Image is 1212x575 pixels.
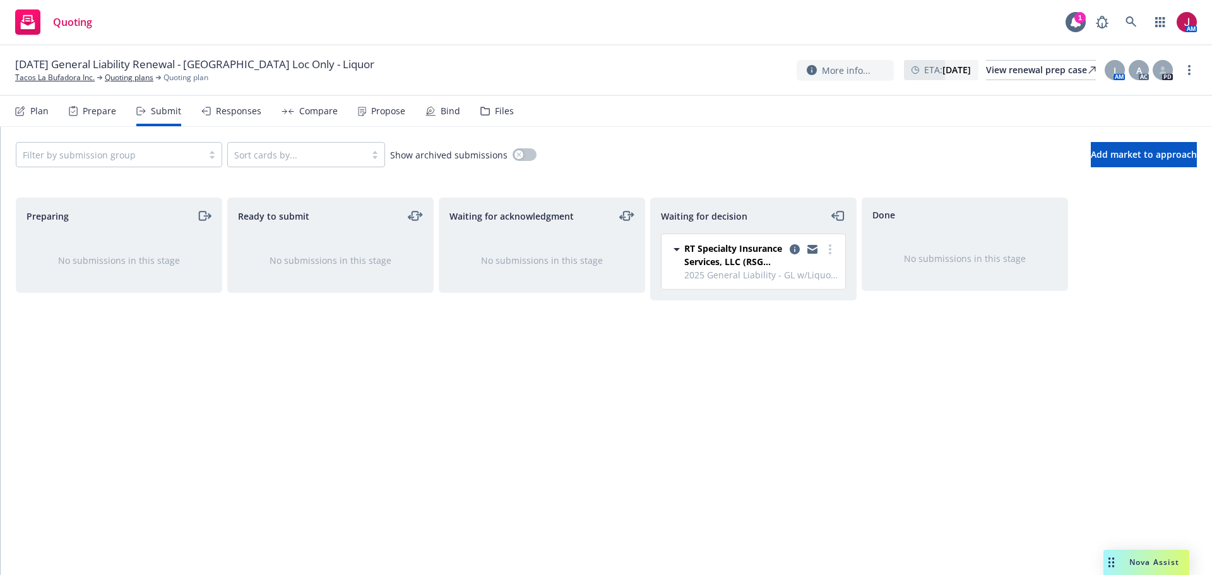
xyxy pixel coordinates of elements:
span: More info... [822,64,870,77]
a: Quoting [10,4,97,40]
span: Nova Assist [1129,557,1179,567]
span: Add market to approach [1091,148,1197,160]
a: more [1182,62,1197,78]
div: Compare [299,106,338,116]
div: No submissions in this stage [882,252,1047,265]
div: No submissions in this stage [37,254,201,267]
a: moveRight [196,208,211,223]
div: Files [495,106,514,116]
span: 2025 General Liability - GL w/Liquor - [GEOGRAPHIC_DATA] Location [684,268,838,282]
a: moveLeft [831,208,846,223]
span: J [1114,64,1116,77]
span: A [1136,64,1142,77]
span: Quoting [53,17,92,27]
span: Quoting plan [163,72,208,83]
span: ETA : [924,63,971,76]
span: Waiting for decision [661,210,747,223]
span: Preparing [27,210,69,223]
a: moveLeftRight [408,208,423,223]
div: 1 [1074,12,1086,23]
span: RT Specialty Insurance Services, LLC (RSG Specialty, LLC) [684,242,785,268]
div: View renewal prep case [986,61,1096,80]
div: No submissions in this stage [248,254,413,267]
a: Report a Bug [1090,9,1115,35]
a: View renewal prep case [986,60,1096,80]
a: moveLeftRight [619,208,634,223]
button: Add market to approach [1091,142,1197,167]
div: Propose [371,106,405,116]
a: copy logging email [787,242,802,257]
span: [DATE] General Liability Renewal - [GEOGRAPHIC_DATA] Loc Only - Liquor [15,57,374,72]
span: Show archived submissions [390,148,508,162]
strong: [DATE] [942,64,971,76]
div: No submissions in this stage [460,254,624,267]
div: Submit [151,106,181,116]
button: Nova Assist [1103,550,1189,575]
div: Prepare [83,106,116,116]
a: more [823,242,838,257]
img: photo [1177,12,1197,32]
a: Search [1119,9,1144,35]
a: Quoting plans [105,72,153,83]
button: More info... [797,60,894,81]
div: Bind [441,106,460,116]
span: Ready to submit [238,210,309,223]
a: Switch app [1148,9,1173,35]
div: Drag to move [1103,550,1119,575]
span: Waiting for acknowledgment [449,210,574,223]
a: copy logging email [805,242,820,257]
span: Done [872,208,895,222]
div: Plan [30,106,49,116]
div: Responses [216,106,261,116]
a: Tacos La Bufadora Inc. [15,72,95,83]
